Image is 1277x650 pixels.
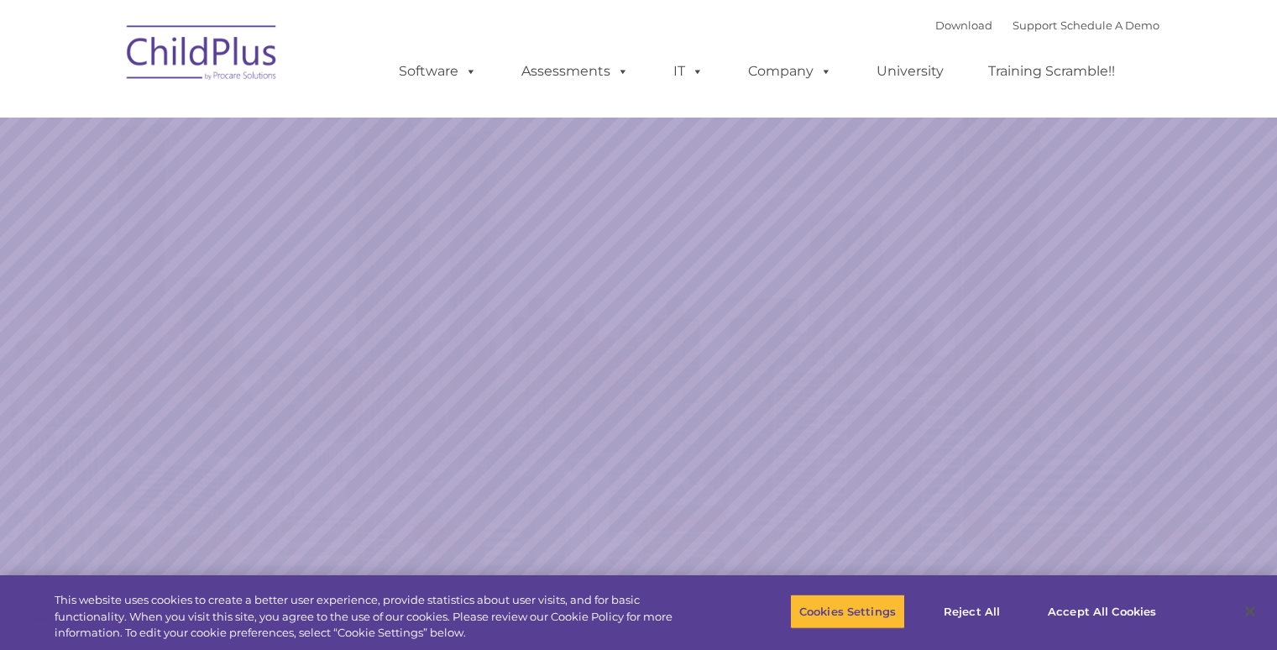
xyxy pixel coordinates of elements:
font: | [935,18,1159,32]
a: Company [731,55,849,88]
div: This website uses cookies to create a better user experience, provide statistics about user visit... [55,592,703,642]
a: Learn More [868,380,1081,437]
a: Schedule A Demo [1060,18,1159,32]
a: Training Scramble!! [971,55,1132,88]
a: University [860,55,960,88]
button: Cookies Settings [790,594,905,629]
a: Assessments [505,55,646,88]
button: Accept All Cookies [1039,594,1165,629]
a: Software [382,55,494,88]
a: IT [657,55,720,88]
img: ChildPlus by Procare Solutions [118,13,286,97]
a: Download [935,18,992,32]
button: Close [1232,593,1269,630]
a: Support [1013,18,1057,32]
button: Reject All [919,594,1024,629]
